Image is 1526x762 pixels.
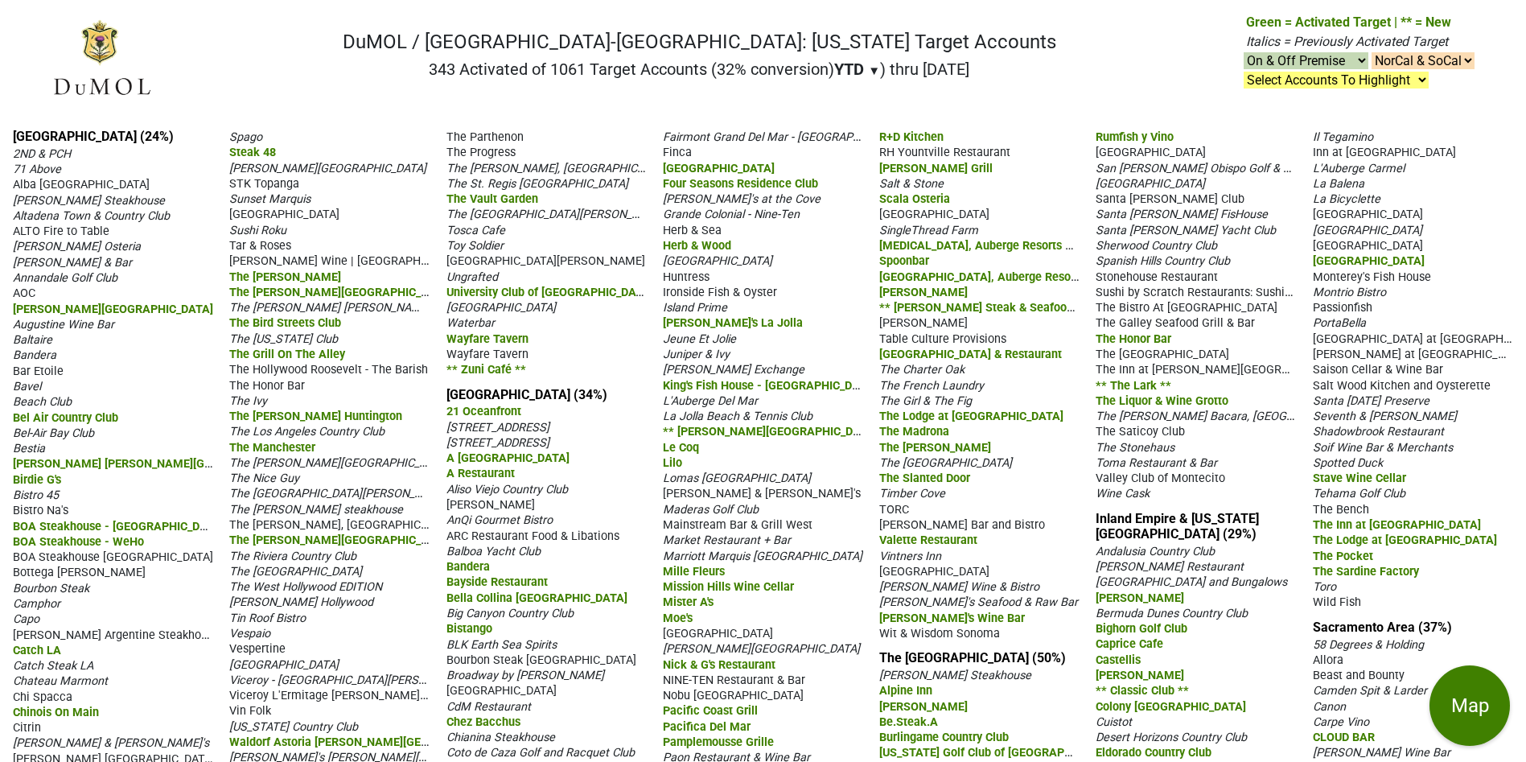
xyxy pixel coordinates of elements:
span: Bestia [13,442,45,455]
img: DuMOL [51,19,152,98]
span: L'Auberge Del Mar [663,394,758,408]
span: Spanish Hills Country Club [1096,254,1230,268]
span: Ungrafted [446,270,498,284]
span: The [PERSON_NAME] steakhouse [229,503,403,517]
span: Timber Cove [879,487,945,500]
span: Tehama Golf Club [1313,487,1405,500]
span: Carpe Vino [1313,715,1369,729]
span: The [GEOGRAPHIC_DATA] [879,456,1012,470]
a: Sacramento Area (37%) [1313,620,1452,635]
span: [GEOGRAPHIC_DATA] [663,162,775,175]
span: The Progress [446,146,516,159]
span: The [PERSON_NAME], [GEOGRAPHIC_DATA] [229,517,457,532]
span: L'Auberge Carmel [1313,162,1405,175]
span: Lilo [663,456,682,470]
span: Coto de Caza Golf and Racquet Club [446,746,635,760]
span: Saison Cellar & Wine Bar [1313,363,1443,377]
span: The [PERSON_NAME][GEOGRAPHIC_DATA] [229,455,450,470]
span: Wit & Wisdom Sonoma [879,627,1000,640]
span: Wayfare Tavern [446,348,529,361]
span: Salt & Stone [879,177,944,191]
span: Inn at [GEOGRAPHIC_DATA] [1313,146,1456,159]
span: The Riviera Country Club [229,550,356,563]
span: [PERSON_NAME] Steakhouse [13,194,165,208]
span: King's Fish House - [GEOGRAPHIC_DATA] [663,377,877,393]
span: Valley Club of Montecito [1096,472,1225,485]
span: Moe's [663,612,693,625]
span: STK Topanga [229,177,299,191]
span: [GEOGRAPHIC_DATA] [1313,239,1423,253]
span: Wayfare Tavern [446,332,529,346]
span: The Stonehaus [1096,441,1174,455]
span: AnQi Gourmet Bistro [446,513,553,527]
span: The Honor Bar [229,379,305,393]
span: Pacific Coast Grill [663,704,758,718]
span: Burlingame Country Club [879,731,1009,744]
span: A [GEOGRAPHIC_DATA] [446,451,570,465]
span: The Manchester [229,441,315,455]
span: [GEOGRAPHIC_DATA] [879,565,989,579]
span: [GEOGRAPHIC_DATA] [663,627,773,640]
span: Spago [229,130,262,144]
span: [GEOGRAPHIC_DATA] and Bungalows [1096,575,1287,589]
span: Montrio Bistro [1313,286,1386,299]
span: 71 Above [13,163,61,176]
span: [GEOGRAPHIC_DATA] [663,254,772,268]
span: [STREET_ADDRESS] [446,421,549,435]
span: The Hollywood Roosevelt - The Barish [229,363,428,377]
span: Le Coq [663,441,699,455]
span: [PERSON_NAME]'s Seafood & Raw Bar [879,595,1078,609]
span: [GEOGRAPHIC_DATA] [1096,177,1205,191]
span: Toro [1313,580,1336,594]
span: YTD [834,60,864,79]
span: Santa [PERSON_NAME] FisHouse [1096,208,1268,221]
span: ARC Restaurant Food & Libations [446,529,619,543]
span: Vespaio [229,627,270,640]
a: [GEOGRAPHIC_DATA] (24%) [13,129,174,144]
span: Bar Etoile [13,365,64,378]
span: Vin Folk [229,704,271,718]
span: Colony [GEOGRAPHIC_DATA] [1096,700,1246,714]
span: [PERSON_NAME] & Bar [13,256,132,270]
span: Green = Activated Target | ** = New [1246,14,1451,30]
span: [PERSON_NAME] [PERSON_NAME][GEOGRAPHIC_DATA], A [GEOGRAPHIC_DATA] [13,455,434,471]
span: The [US_STATE] Club [229,332,338,346]
span: Bistro Na's [13,504,68,517]
button: Map [1429,665,1510,746]
span: [PERSON_NAME]'s La Jolla [663,316,803,330]
span: Juniper & Ivy [663,348,730,361]
span: Allora [1313,653,1343,667]
span: Bandera [13,348,56,362]
span: ▼ [868,64,880,78]
span: [PERSON_NAME] [879,316,968,330]
span: [GEOGRAPHIC_DATA] [1313,208,1423,221]
span: Wild Fish [1313,595,1361,609]
span: Italics = Previously Activated Target [1246,34,1448,49]
span: Beach Club [13,395,72,409]
span: Bavel [13,380,41,393]
span: [PERSON_NAME] Wine & Bistro [879,580,1039,594]
h1: DuMOL / [GEOGRAPHIC_DATA]-[GEOGRAPHIC_DATA]: [US_STATE] Target Accounts [343,31,1056,54]
span: Bel Air Country Club [13,411,118,425]
span: The Parthenon [446,130,524,144]
span: The Grill On The Alley [229,348,345,361]
span: [PERSON_NAME] Hollywood [229,595,373,609]
span: Mister A's [663,595,714,609]
span: Viceroy L'Ermitage [PERSON_NAME][GEOGRAPHIC_DATA] [229,687,530,702]
span: [PERSON_NAME] [879,700,968,714]
h2: 343 Activated of 1061 Target Accounts (32% conversion) ) thru [DATE] [343,60,1056,79]
a: Inland Empire & [US_STATE][GEOGRAPHIC_DATA] (29%) [1096,511,1259,542]
span: The Inn at [GEOGRAPHIC_DATA] [1313,518,1481,532]
span: Lomas [GEOGRAPHIC_DATA] [663,472,811,485]
span: Finca [663,146,692,159]
span: AOC [13,286,35,300]
span: Baltaire [13,333,52,347]
span: The French Laundry [879,379,984,393]
span: San [PERSON_NAME] Obispo Golf & Country Club [1096,160,1349,175]
span: The [PERSON_NAME][GEOGRAPHIC_DATA] [229,284,453,299]
span: RH Yountville Restaurant [879,146,1010,159]
span: The [GEOGRAPHIC_DATA] [229,565,362,579]
span: Alpine Inn [879,684,932,698]
span: Bel-Air Bay Club [13,426,94,440]
span: Monterey's Fish House [1313,270,1431,284]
